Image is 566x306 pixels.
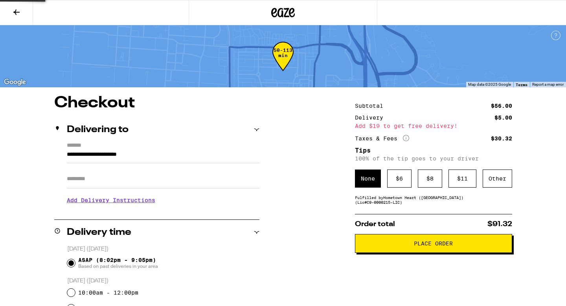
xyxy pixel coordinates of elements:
div: $30.32 [491,136,512,141]
h3: Add Delivery Instructions [67,191,259,209]
span: Based on past deliveries in your area [78,263,158,269]
p: We'll contact you at [PHONE_NUMBER] when we arrive [67,209,259,216]
div: $56.00 [491,103,512,109]
div: Subtotal [355,103,389,109]
div: None [355,170,381,188]
span: Place Order [414,241,453,246]
p: [DATE] ([DATE]) [67,277,259,285]
div: Taxes & Fees [355,135,409,142]
span: Order total [355,221,395,228]
h2: Delivery time [67,228,131,237]
div: Fulfilled by Hometown Heart ([GEOGRAPHIC_DATA]) (Lic# C9-0000215-LIC ) [355,195,512,205]
div: $5.00 [494,115,512,120]
label: 10:00am - 12:00pm [78,289,138,296]
p: [DATE] ([DATE]) [67,245,259,253]
p: 100% of the tip goes to your driver [355,155,512,162]
h2: Delivering to [67,125,129,135]
a: Report a map error [532,82,564,87]
a: Terms [516,82,527,87]
div: $ 6 [387,170,412,188]
span: Map data ©2025 Google [468,82,511,87]
button: Place Order [355,234,512,253]
div: $ 11 [448,170,476,188]
span: Hi. Need any help? [5,6,57,12]
h5: Tips [355,147,512,154]
div: Add $19 to get free delivery! [355,123,512,129]
div: Other [483,170,512,188]
span: $91.32 [487,221,512,228]
span: ASAP (8:02pm - 9:05pm) [78,257,158,269]
div: $ 8 [418,170,442,188]
div: Delivery [355,115,389,120]
img: Google [2,77,28,87]
a: Open this area in Google Maps (opens a new window) [2,77,28,87]
h1: Checkout [54,95,259,111]
div: 50-113 min [272,48,294,77]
